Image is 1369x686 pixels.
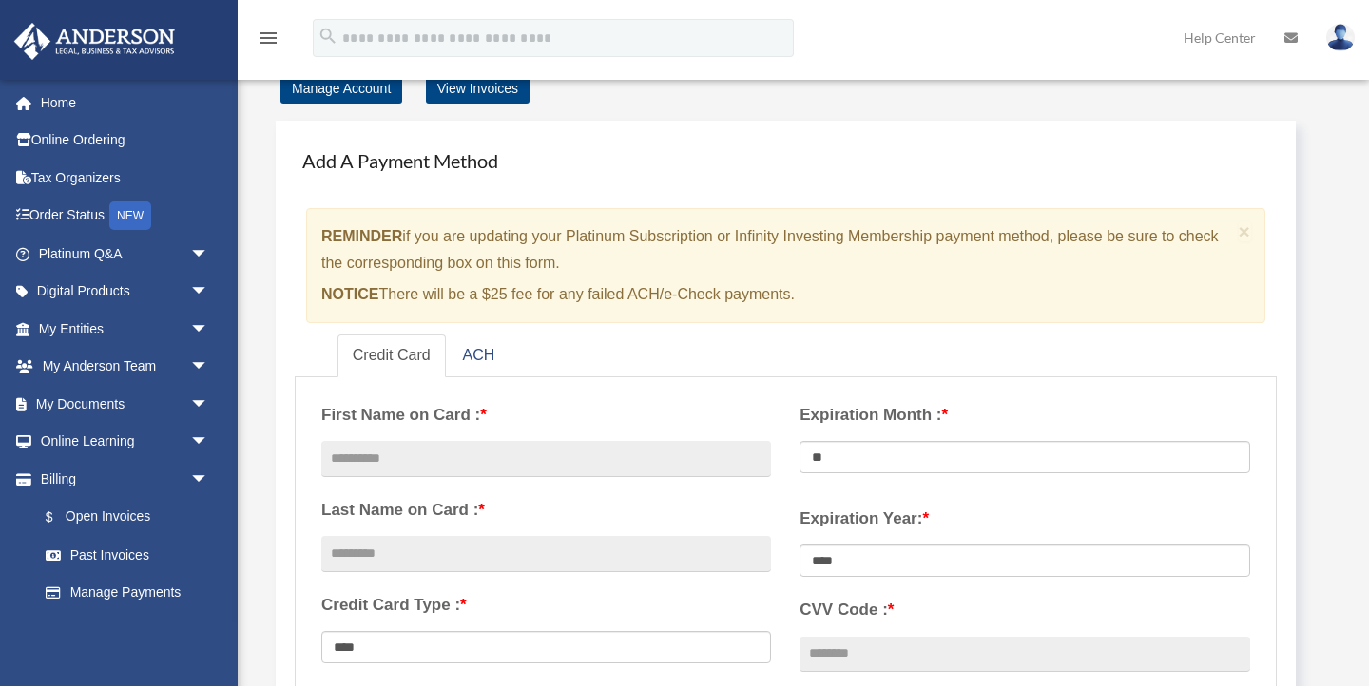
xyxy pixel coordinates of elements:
[1239,220,1251,242] span: ×
[13,197,238,236] a: Order StatusNEW
[800,505,1249,533] label: Expiration Year:
[257,27,280,49] i: menu
[448,334,511,377] a: ACH
[109,201,151,230] div: NEW
[306,208,1265,323] div: if you are updating your Platinum Subscription or Infinity Investing Membership payment method, p...
[190,235,228,274] span: arrow_drop_down
[257,33,280,49] a: menu
[190,385,228,424] span: arrow_drop_down
[318,26,338,47] i: search
[13,611,238,649] a: Events Calendar
[13,159,238,197] a: Tax Organizers
[295,140,1277,181] h4: Add A Payment Method
[27,574,228,612] a: Manage Payments
[321,286,378,302] strong: NOTICE
[13,385,238,423] a: My Documentsarrow_drop_down
[13,84,238,122] a: Home
[9,23,181,60] img: Anderson Advisors Platinum Portal
[800,596,1249,624] label: CVV Code :
[1239,221,1251,241] button: Close
[56,505,66,529] span: $
[1326,24,1355,51] img: User Pic
[27,498,238,537] a: $Open Invoices
[13,460,238,498] a: Billingarrow_drop_down
[13,273,238,311] a: Digital Productsarrow_drop_down
[190,273,228,312] span: arrow_drop_down
[321,591,771,619] label: Credit Card Type :
[13,235,238,273] a: Platinum Q&Aarrow_drop_down
[190,310,228,349] span: arrow_drop_down
[13,122,238,160] a: Online Ordering
[321,228,402,244] strong: REMINDER
[321,496,771,524] label: Last Name on Card :
[337,334,446,377] a: Credit Card
[13,310,238,348] a: My Entitiesarrow_drop_down
[13,423,238,461] a: Online Learningarrow_drop_down
[280,73,402,104] a: Manage Account
[321,281,1231,308] p: There will be a $25 fee for any failed ACH/e-Check payments.
[190,423,228,462] span: arrow_drop_down
[800,401,1249,429] label: Expiration Month :
[190,460,228,499] span: arrow_drop_down
[426,73,530,104] a: View Invoices
[321,401,771,429] label: First Name on Card :
[13,348,238,386] a: My Anderson Teamarrow_drop_down
[27,536,238,574] a: Past Invoices
[190,348,228,387] span: arrow_drop_down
